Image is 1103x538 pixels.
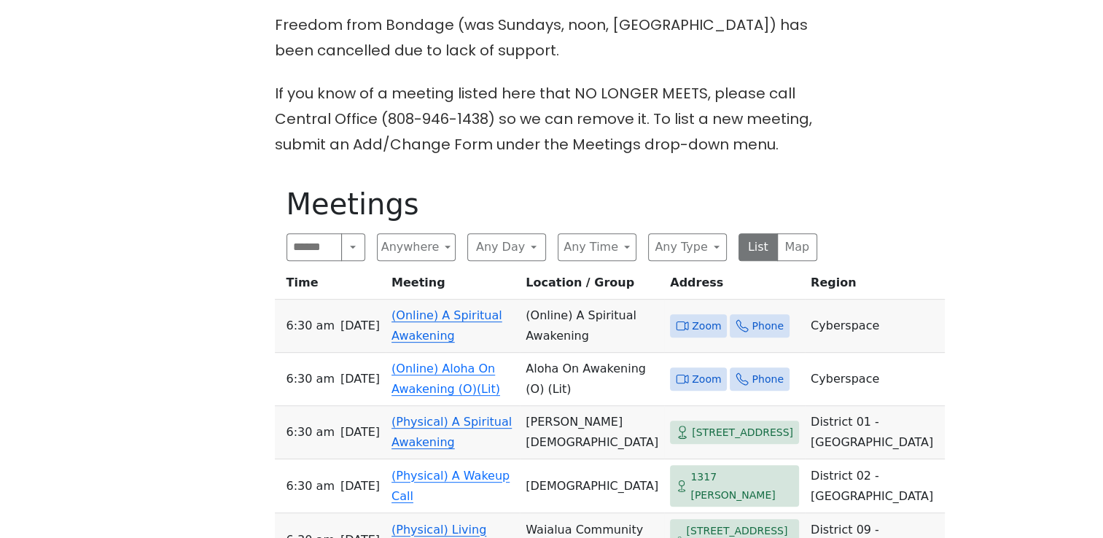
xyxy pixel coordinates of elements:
td: (Online) A Spiritual Awakening [520,300,664,353]
span: [DATE] [340,316,380,336]
a: (Online) A Spiritual Awakening [391,308,502,343]
span: Phone [752,370,783,389]
td: Aloha On Awakening (O) (Lit) [520,353,664,406]
span: [DATE] [340,422,380,443]
h1: Meetings [287,187,817,222]
td: District 02 - [GEOGRAPHIC_DATA] [805,459,945,513]
th: Meeting [386,273,520,300]
button: Search [341,233,365,261]
button: Any Day [467,233,546,261]
td: [DEMOGRAPHIC_DATA] [520,459,664,513]
th: Address [664,273,805,300]
span: [DATE] [340,476,380,496]
span: 6:30 AM [287,476,335,496]
td: [PERSON_NAME][DEMOGRAPHIC_DATA] [520,406,664,459]
a: (Physical) A Spiritual Awakening [391,415,512,449]
td: District 01 - [GEOGRAPHIC_DATA] [805,406,945,459]
button: Any Type [648,233,727,261]
a: (Online) Aloha On Awakening (O)(Lit) [391,362,500,396]
span: 6:30 AM [287,316,335,336]
p: Freedom from Bondage (was Sundays, noon, [GEOGRAPHIC_DATA]) has been cancelled due to lack of sup... [275,12,829,63]
span: Phone [752,317,783,335]
th: Time [275,273,386,300]
td: Cyberspace [805,353,945,406]
th: Region [805,273,945,300]
button: Map [777,233,817,261]
a: (Physical) A Wakeup Call [391,469,510,503]
span: [DATE] [340,369,380,389]
button: Anywhere [377,233,456,261]
th: Location / Group [520,273,664,300]
span: [STREET_ADDRESS] [692,424,793,442]
span: 6:30 AM [287,422,335,443]
input: Search [287,233,343,261]
span: Zoom [692,317,721,335]
button: Any Time [558,233,636,261]
span: 1317 [PERSON_NAME] [690,468,793,504]
button: List [738,233,779,261]
span: 6:30 AM [287,369,335,389]
span: Zoom [692,370,721,389]
p: If you know of a meeting listed here that NO LONGER MEETS, please call Central Office (808-946-14... [275,81,829,157]
td: Cyberspace [805,300,945,353]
